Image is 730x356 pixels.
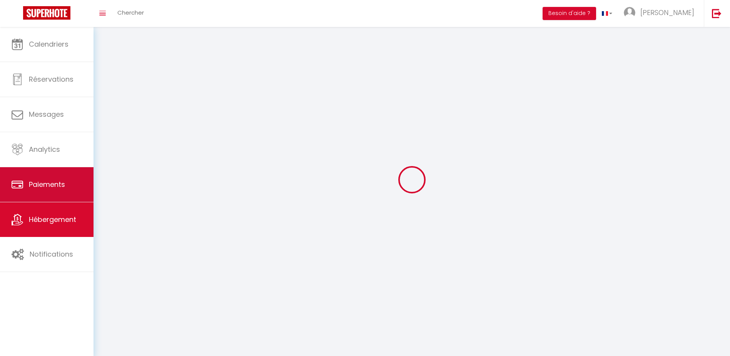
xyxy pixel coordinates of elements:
[29,109,64,119] span: Messages
[29,144,60,154] span: Analytics
[640,8,694,17] span: [PERSON_NAME]
[23,6,70,20] img: Super Booking
[543,7,596,20] button: Besoin d'aide ?
[29,180,65,189] span: Paiements
[29,39,68,49] span: Calendriers
[29,74,74,84] span: Réservations
[30,249,73,259] span: Notifications
[624,7,635,18] img: ...
[117,8,144,17] span: Chercher
[712,8,722,18] img: logout
[29,215,76,224] span: Hébergement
